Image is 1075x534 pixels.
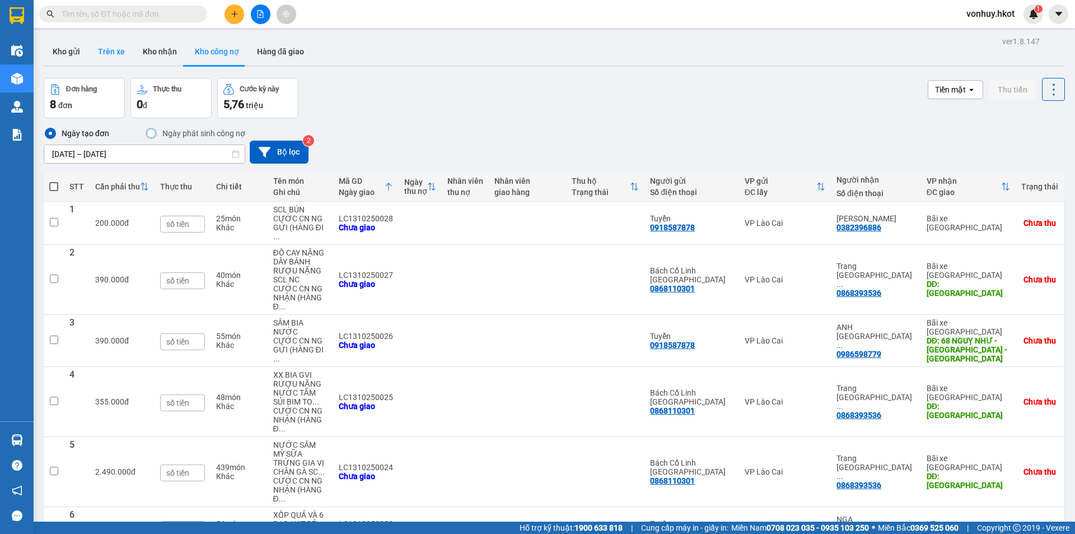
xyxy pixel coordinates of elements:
[50,97,56,111] span: 8
[124,219,129,227] span: đ
[273,370,328,406] div: XX BIA GVI RƯỢU NẶNG NƯỚC TĂM SỦI BIM TO MĂNG
[339,402,393,411] div: Chưa giao
[967,522,969,534] span: |
[745,188,816,197] div: ĐC lấy
[339,271,393,280] div: LC1310250027
[186,38,248,65] button: Kho công nợ
[1054,9,1064,19] span: caret-down
[641,522,728,534] span: Cung cấp máy in - giấy in:
[927,454,1010,472] div: Bãi xe [GEOGRAPHIC_DATA]
[836,280,843,289] span: ...
[256,10,264,18] span: file-add
[836,454,915,481] div: Trang Long Biên (Bách Cổ Linh)
[273,440,328,476] div: NƯỚC SÂM MỲ SỮA TRỨNG GIA VỊ CHÂN GÀ SCL BÁNH RƯỢU
[160,333,205,350] input: số tiền
[339,519,393,528] div: LC1310250023
[216,519,261,528] div: 56 món
[225,4,244,24] button: plus
[836,481,881,490] div: 0868393536
[650,284,695,293] div: 0868110301
[216,280,261,289] div: Khác
[240,85,279,93] div: Cước kỳ này
[836,262,915,289] div: Trang Long Biên (Bách Cổ Linh)
[250,141,309,164] button: Bộ lọc
[160,216,205,233] input: số tiền
[273,188,328,197] div: Ghi chú
[95,336,149,345] div: 390.000
[494,177,560,185] div: Nhân viên
[273,510,328,528] div: XỐP QUẢ VÀ 6 BAO HẠT DẺ
[650,341,695,350] div: 0918587878
[1023,275,1056,284] div: Chưa thu
[124,336,129,345] span: đ
[46,10,54,18] span: search
[11,129,23,141] img: solution-icon
[650,214,733,223] div: Tuyển
[878,522,959,534] span: Miền Bắc
[216,393,261,402] div: 48 món
[339,472,393,481] div: Chưa giao
[745,219,825,227] div: VP Lào Cai
[650,388,733,406] div: Bách Cổ Linh Long Biên
[1036,5,1040,13] span: 1
[130,78,212,118] button: Thực thu0đ
[745,467,825,476] div: VP Lào Cai
[745,177,816,185] div: VP gửi
[1023,219,1056,227] div: Chưa thu
[44,78,125,118] button: Đơn hàng8đơn
[251,4,270,24] button: file-add
[447,177,483,185] div: Nhân viên
[11,101,23,113] img: warehouse-icon
[339,188,384,197] div: Ngày giao
[836,341,843,350] span: ...
[836,472,843,481] span: ...
[566,172,645,202] th: Toggle SortBy
[137,97,143,111] span: 0
[650,223,695,232] div: 0918587878
[650,458,733,476] div: Bách Cổ Linh Long Biên
[339,214,393,223] div: LC1310250028
[10,7,24,24] img: logo-vxr
[745,336,825,345] div: VP Lào Cai
[95,219,149,227] div: 200.000
[216,463,261,472] div: 439 món
[650,406,695,415] div: 0868110301
[58,101,72,110] span: đơn
[134,38,186,65] button: Kho nhận
[872,526,875,530] span: ⚪️
[1023,467,1056,476] div: Chưa thu
[282,10,290,18] span: aim
[927,336,1010,363] div: DĐ: 68 NGUỴ NHƯ - KON TUM - HÀ ĐÔNG
[279,302,286,311] span: ...
[339,223,393,232] div: Chưa giao
[836,402,843,411] span: ...
[836,515,915,533] div: NGA ĐÀ NẴNG
[1029,9,1039,19] img: icon-new-feature
[1049,4,1068,24] button: caret-down
[910,523,959,532] strong: 0369 525 060
[216,472,261,481] div: Khác
[1021,182,1058,191] div: Trạng thái
[927,402,1010,420] div: DĐ: Long Biên
[273,248,328,284] div: ĐỒ CAY NẶNG DÂY BÁNH RƯỢU NẶNG SCL NC
[160,182,205,191] div: Thực thu
[124,397,129,406] span: đ
[312,397,319,406] span: ...
[231,10,239,18] span: plus
[520,522,623,534] span: Hỗ trợ kỹ thuật:
[279,424,286,433] span: ...
[1013,524,1021,532] span: copyright
[273,476,328,503] div: CƯỚC CN NG NHẬN (HÀNG ĐI 10/10)
[631,522,633,534] span: |
[957,7,1023,21] span: vonhuy.hkot
[95,275,149,284] div: 390.000
[216,182,261,191] div: Chi tiết
[921,172,1016,202] th: Toggle SortBy
[95,397,149,406] div: 355.000
[574,523,623,532] strong: 1900 633 818
[650,266,733,284] div: Bách Cổ Linh Long Biên
[246,101,263,110] span: triệu
[745,397,825,406] div: VP Lào Cai
[11,434,23,446] img: warehouse-icon
[57,127,109,140] div: Ngày tạo đơn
